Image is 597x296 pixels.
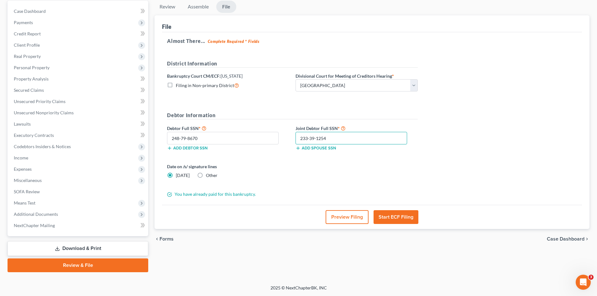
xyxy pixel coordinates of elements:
[14,76,49,81] span: Property Analysis
[154,236,182,241] button: chevron_left Forms
[14,200,35,205] span: Means Test
[154,1,180,13] a: Review
[14,189,40,194] span: SOFA Review
[547,236,589,241] a: Case Dashboard chevron_right
[547,236,584,241] span: Case Dashboard
[167,132,279,144] input: XXX-XX-XXXX
[154,236,160,241] i: chevron_left
[14,166,32,172] span: Expenses
[9,6,148,17] a: Case Dashboard
[9,220,148,231] a: NextChapter Mailing
[14,65,50,70] span: Personal Property
[176,173,190,178] span: [DATE]
[14,8,46,14] span: Case Dashboard
[221,73,243,79] span: [US_STATE]
[183,1,214,13] a: Assemble
[167,146,207,151] button: Add debtor SSN
[14,223,55,228] span: NextChapter Mailing
[176,83,234,88] span: Filing in Non-primary District
[296,132,407,144] input: XXX-XX-XXXX
[9,73,148,85] a: Property Analysis
[9,28,148,39] a: Credit Report
[584,236,589,241] i: chevron_right
[9,118,148,130] a: Lawsuits
[14,110,74,115] span: Unsecured Nonpriority Claims
[167,73,243,79] label: Bankruptcy Court CM/ECF:
[14,178,42,183] span: Miscellaneous
[120,285,477,296] div: 2025 © NextChapterBK, INC
[164,191,421,197] div: You have already paid for this bankruptcy.
[374,210,418,224] button: Start ECF Filing
[167,37,577,45] h5: Almost There...
[8,258,148,272] a: Review & File
[8,241,148,256] a: Download & Print
[296,73,394,79] label: Divisional Court for Meeting of Creditors Hearing
[576,275,591,290] iframe: Intercom live chat
[206,173,217,178] span: Other
[589,275,594,280] span: 3
[14,20,33,25] span: Payments
[9,107,148,118] a: Unsecured Nonpriority Claims
[9,96,148,107] a: Unsecured Priority Claims
[167,112,418,119] h5: Debtor Information
[167,60,418,68] h5: District Information
[326,210,369,224] button: Preview Filing
[164,124,292,132] label: Debtor Full SSN
[14,155,28,160] span: Income
[9,85,148,96] a: Secured Claims
[14,211,58,217] span: Additional Documents
[160,236,174,241] span: Forms
[14,99,65,104] span: Unsecured Priority Claims
[14,87,44,93] span: Secured Claims
[296,146,336,151] button: Add spouse SSN
[14,42,40,48] span: Client Profile
[162,23,171,30] div: File
[208,39,259,44] strong: Complete Required * Fields
[292,124,421,132] label: Joint Debtor Full SSN
[14,144,71,149] span: Codebtors Insiders & Notices
[14,54,41,59] span: Real Property
[9,130,148,141] a: Executory Contracts
[14,121,31,127] span: Lawsuits
[14,31,41,36] span: Credit Report
[216,1,236,13] a: File
[167,163,289,170] label: Date on /s/ signature lines
[9,186,148,197] a: SOFA Review
[14,132,54,138] span: Executory Contracts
